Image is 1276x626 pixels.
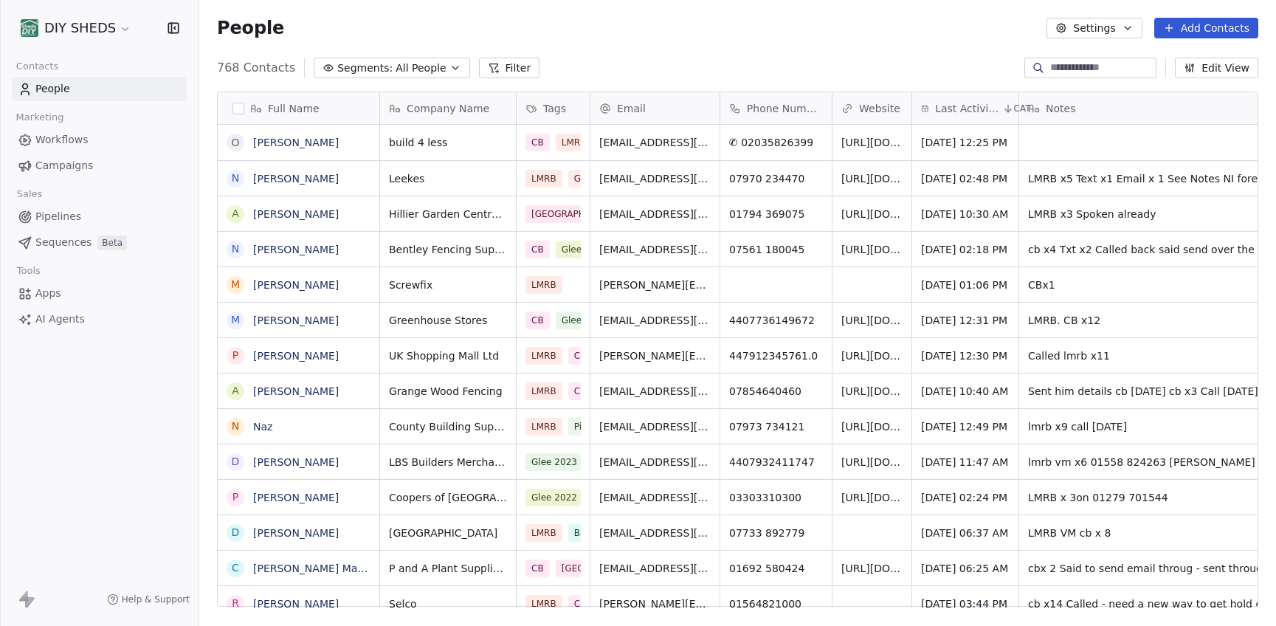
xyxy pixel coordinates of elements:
a: AI Agents [12,307,187,331]
span: [PERSON_NAME][EMAIL_ADDRESS][DOMAIN_NAME] [599,278,711,292]
span: [DATE] 02:18 PM [921,242,1010,257]
span: Hillier Garden Centre Ltd. [389,207,507,221]
span: DIY SHEDS [44,18,116,38]
span: 03303310300 [729,490,823,505]
span: [DATE] 01:06 PM [921,278,1010,292]
span: [DATE] 10:30 AM [921,207,1010,221]
button: Settings [1046,18,1142,38]
span: Tools [10,260,46,282]
span: [EMAIL_ADDRESS][DOMAIN_NAME] [599,384,711,399]
span: [DATE] 06:25 AM [921,561,1010,576]
span: [DATE] 06:37 AM [921,526,1010,540]
span: County Building Supplies [389,419,507,434]
span: Sequences [35,235,92,250]
span: CB [525,134,550,151]
span: [GEOGRAPHIC_DATA] [556,560,611,577]
span: 01692 580424 [729,561,823,576]
span: [DATE] 02:24 PM [921,490,1010,505]
span: Tags [543,101,566,116]
span: Grange Wood Fencing [389,384,507,399]
a: [PERSON_NAME] [253,385,339,397]
span: [EMAIL_ADDRESS][DOMAIN_NAME] [599,207,711,221]
button: Add Contacts [1154,18,1258,38]
span: LMRB [525,524,562,542]
span: [EMAIL_ADDRESS][DOMAIN_NAME] [599,526,711,540]
span: [PERSON_NAME][EMAIL_ADDRESS][PERSON_NAME][DOMAIN_NAME] [599,596,711,611]
span: CB [568,347,593,365]
span: CB [525,241,550,258]
span: Contacts [10,55,65,78]
a: [URL][DOMAIN_NAME] [841,173,956,185]
div: Phone Number [720,92,832,124]
span: [EMAIL_ADDRESS][DOMAIN_NAME] [599,135,711,150]
a: [URL][DOMAIN_NAME] [841,492,956,503]
span: Workflows [35,132,89,148]
span: Last Activity Date [935,101,999,116]
div: N [232,241,239,257]
div: R [232,596,239,611]
span: CB [525,312,550,329]
span: Help & Support [122,594,190,605]
span: [EMAIL_ADDRESS][DOMAIN_NAME] [599,455,711,469]
span: 01564821000 [729,596,823,611]
div: C [232,560,239,576]
a: Help & Support [107,594,190,605]
a: SequencesBeta [12,230,187,255]
span: LMRB [525,276,562,294]
span: People [35,81,70,97]
span: Notes [1046,101,1075,116]
span: [DATE] 12:31 PM [921,313,1010,328]
span: LMRB [525,595,562,613]
span: [EMAIL_ADDRESS][DOMAIN_NAME] [599,419,711,434]
span: [EMAIL_ADDRESS][DOMAIN_NAME] [599,171,711,186]
button: Filter [479,58,540,78]
span: Sales [10,183,49,205]
div: Last Activity DateCAT [912,92,1018,124]
span: LMRB [556,134,593,151]
span: [DATE] 12:49 PM [921,419,1010,434]
div: P [232,348,238,363]
span: Phone Number [747,101,823,116]
span: Coopers of [GEOGRAPHIC_DATA] [389,490,507,505]
div: D [232,454,240,469]
a: [PERSON_NAME] [253,598,339,610]
span: [EMAIL_ADDRESS][DOMAIN_NAME] [599,490,711,505]
span: [EMAIL_ADDRESS][DOMAIN_NAME] [599,242,711,257]
div: N [232,171,239,186]
span: People [217,17,284,39]
span: [DATE] 02:48 PM [921,171,1010,186]
span: CB [568,382,593,400]
span: [DATE] 10:40 AM [921,384,1010,399]
a: [PERSON_NAME] Makepiece [253,563,397,574]
div: Email [590,92,720,124]
img: shedsdiy.jpg [21,19,38,37]
div: N [232,419,239,434]
div: Company Name [380,92,516,124]
span: [GEOGRAPHIC_DATA] [389,526,507,540]
span: GLEE 25 [568,170,617,188]
span: ✆ 02035826399 [729,135,823,150]
a: [PERSON_NAME] [253,208,339,220]
span: Glee 2023 [525,453,581,471]
span: Marketing [10,106,70,128]
div: grid [218,125,380,608]
a: [PERSON_NAME] [253,527,339,539]
span: [DATE] 03:44 PM [921,596,1010,611]
div: D [232,525,240,540]
span: [EMAIL_ADDRESS][DOMAIN_NAME] [599,313,711,328]
a: [URL][DOMAIN_NAME] [841,137,956,148]
span: Segments: [337,61,393,76]
span: LMRB [525,418,562,436]
a: [URL][DOMAIN_NAME] [841,456,956,468]
span: Glee 2022 [525,489,581,506]
span: LMRB [525,382,562,400]
span: Beta [97,235,127,250]
a: [URL][DOMAIN_NAME] [841,385,956,397]
span: Glee 2022 [556,241,611,258]
div: Website [832,92,911,124]
a: [URL][DOMAIN_NAME] [841,350,956,362]
span: [EMAIL_ADDRESS][DOMAIN_NAME] [599,561,711,576]
a: Workflows [12,128,187,152]
span: Website [859,101,900,116]
span: Pipeline [568,418,615,436]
